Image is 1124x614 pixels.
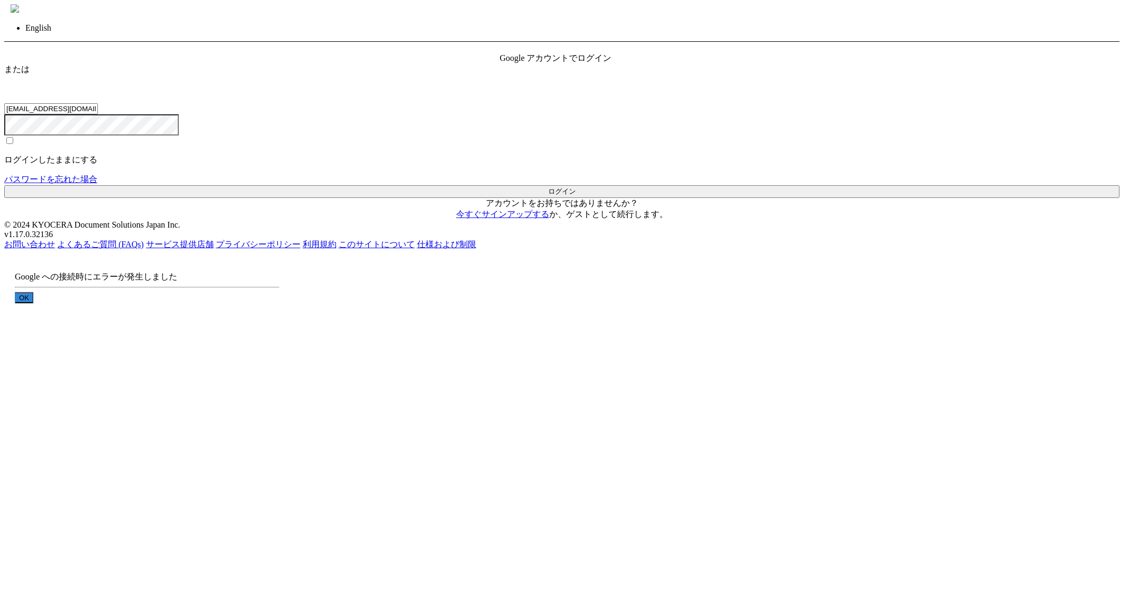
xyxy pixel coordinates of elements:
a: 利用規約 [303,240,337,249]
a: お問い合わせ [4,240,55,249]
span: か、 。 [456,210,668,219]
div: または [4,64,1120,75]
p: アカウントをお持ちではありませんか？ [4,198,1120,220]
a: 戻る [4,42,21,51]
input: メールアドレス [4,103,98,114]
span: © 2024 KYOCERA Document Solutions Japan Inc. [4,220,180,229]
a: このサイトについて [339,240,415,249]
a: 今すぐサインアップする [456,210,549,219]
span: Google アカウントでログイン [500,53,612,62]
span: ログイン [4,14,38,23]
a: プライバシーポリシー [216,240,301,249]
p: ログインしたままにする [4,155,1120,166]
img: anytime_print_blue_japanese_228x75.svg [11,4,19,13]
a: 仕様および制限 [417,240,476,249]
a: よくあるご質問 (FAQs) [57,240,144,249]
button: OK [15,292,33,303]
a: サービス提供店舗 [146,240,214,249]
a: パスワードを忘れた場合 [4,175,97,184]
div: Google への接続時にエラーが発生しました [15,272,279,283]
a: English [25,23,51,32]
span: v1.17.0.32136 [4,230,53,239]
button: ログイン [4,185,1120,198]
a: ゲストとして続行します [566,210,659,219]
